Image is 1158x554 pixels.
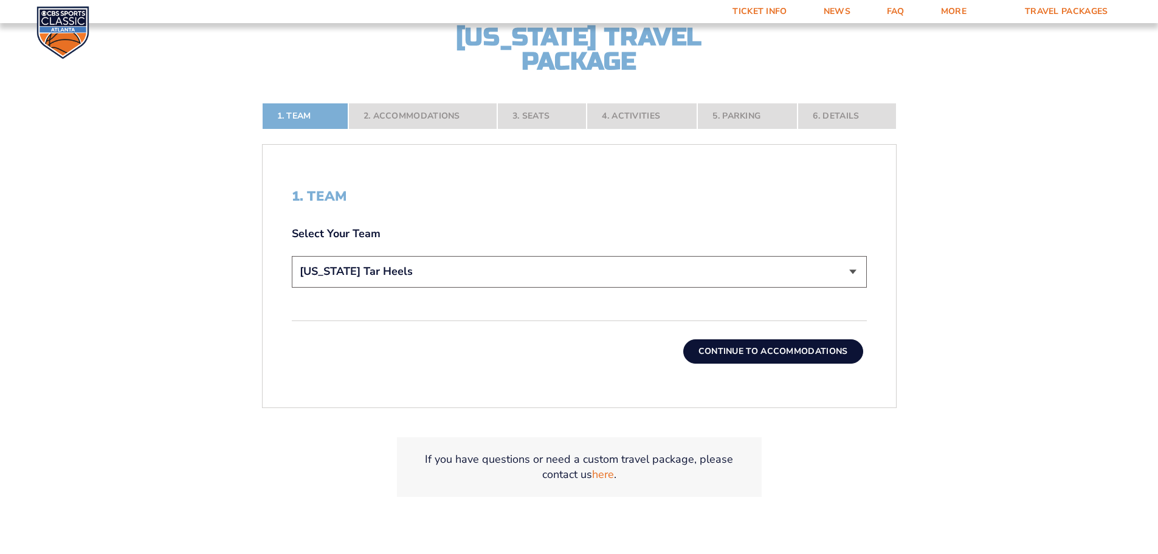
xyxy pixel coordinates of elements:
h2: [US_STATE] Travel Package [446,25,713,74]
button: Continue To Accommodations [683,339,863,364]
a: here [592,467,614,482]
label: Select Your Team [292,226,867,241]
h2: 1. Team [292,189,867,204]
p: If you have questions or need a custom travel package, please contact us . [412,452,747,482]
img: CBS Sports Classic [36,6,89,59]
